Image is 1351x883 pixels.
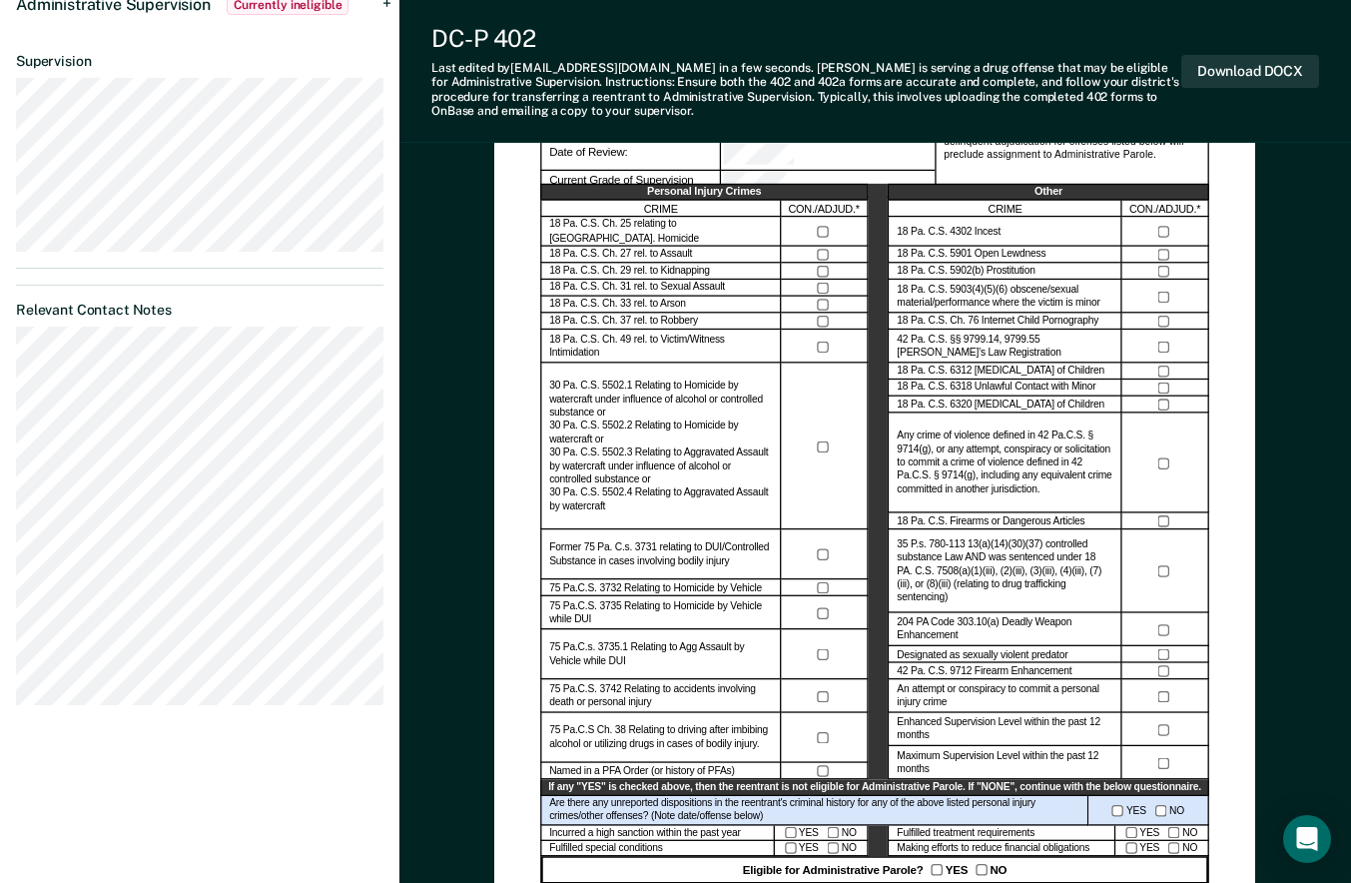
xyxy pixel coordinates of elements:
div: CRIME [540,201,781,218]
label: 18 Pa. C.S. 5902(b) Prostitution [898,266,1035,279]
div: YES NO [1115,825,1209,841]
button: Download DOCX [1181,55,1319,88]
label: An attempt or conspiracy to commit a personal injury crime [898,683,1113,710]
label: 18 Pa. C.S. Ch. 27 rel. to Assault [549,249,692,262]
div: Date of Review: [721,144,935,172]
label: Maximum Supervision Level within the past 12 months [898,750,1113,777]
label: 204 PA Code 303.10(a) Deadly Weapon Enhancement [898,617,1113,644]
span: in a few seconds [719,61,811,75]
label: 18 Pa. C.S. 6312 [MEDICAL_DATA] of Children [898,366,1105,379]
div: Making efforts to reduce financial obligations [889,841,1116,857]
div: Current Grade of Supervision [721,171,935,199]
label: 75 Pa.C.S. 3735 Relating to Homicide by Vehicle while DUI [549,600,772,627]
label: 75 Pa.C.S Ch. 38 Relating to driving after imbibing alcohol or utilizing drugs in cases of bodily... [549,725,772,752]
label: Designated as sexually violent predator [898,648,1068,661]
div: Other [889,185,1209,202]
div: Current Grade of Supervision [540,171,721,199]
label: 75 Pa.C.S. 3732 Relating to Homicide by Vehicle [549,582,762,595]
div: YES NO [1115,841,1209,857]
label: 18 Pa. C.S. Ch. 49 rel. to Victim/Witness Intimidation [549,334,772,361]
div: Last edited by [EMAIL_ADDRESS][DOMAIN_NAME] . [PERSON_NAME] is serving a drug offense that may be... [431,61,1181,119]
label: 18 Pa. C.S. 6320 [MEDICAL_DATA] of Children [898,399,1105,412]
div: Personal Injury Crimes [540,185,868,202]
label: 35 P.s. 780-113 13(a)(14)(30)(37) controlled substance Law AND was sentenced under 18 PA. C.S. 75... [898,538,1113,605]
div: CON./ADJUD.* [782,201,869,218]
label: 18 Pa. C.S. 5901 Open Lewdness [898,249,1046,262]
div: YES NO [1089,796,1210,825]
label: Named in a PFA Order (or history of PFAs) [549,765,735,778]
label: Enhanced Supervision Level within the past 12 months [898,717,1113,744]
label: 18 Pa. C.S. Ch. 33 rel. to Arson [549,299,686,312]
div: Fulfilled treatment requirements [889,825,1116,841]
label: 18 Pa. C.S. Firearms or Dangerous Articles [898,515,1085,528]
label: 75 Pa.C.s. 3735.1 Relating to Agg Assault by Vehicle while DUI [549,642,772,669]
label: 18 Pa. C.S. Ch. 37 rel. to Robbery [549,316,698,329]
div: Fulfilled special conditions [540,841,774,857]
div: DC-P 402 [431,24,1181,53]
label: 42 Pa. C.S. 9712 Firearm Enhancement [898,665,1072,678]
label: 18 Pa. C.S. Ch. 31 rel. to Sexual Assault [549,282,725,295]
div: Date of Review: [540,144,721,172]
div: YES NO [775,825,869,841]
label: 18 Pa. C.S. 4302 Incest [898,226,1002,239]
div: Incurred a high sanction within the past year [540,825,774,841]
label: Any crime of violence defined in 42 Pa.C.S. § 9714(g), or any attempt, conspiracy or solicitation... [898,431,1113,497]
label: 18 Pa. C.S. Ch. 25 relating to [GEOGRAPHIC_DATA]. Homicide [549,219,772,246]
dt: Relevant Contact Notes [16,302,383,319]
label: 18 Pa. C.S. Ch. 29 rel. to Kidnapping [549,266,710,279]
label: 42 Pa. C.S. §§ 9799.14, 9799.55 [PERSON_NAME]’s Law Registration [898,334,1113,361]
div: CRIME [889,201,1122,218]
label: 18 Pa. C.S. Ch. 76 Internet Child Pornography [898,316,1099,329]
div: Open Intercom Messenger [1283,815,1331,863]
div: YES NO [775,841,869,857]
label: 75 Pa.C.S. 3742 Relating to accidents involving death or personal injury [549,683,772,710]
label: Former 75 Pa. C.s. 3731 relating to DUI/Controlled Substance in cases involving bodily injury [549,542,772,569]
label: 18 Pa. C.S. 6318 Unlawful Contact with Minor [898,382,1096,395]
dt: Supervision [16,53,383,70]
label: 30 Pa. C.S. 5502.1 Relating to Homicide by watercraft under influence of alcohol or controlled su... [549,381,772,513]
div: CON./ADJUD.* [1122,201,1209,218]
label: 18 Pa. C.S. 5903(4)(5)(6) obscene/sexual material/performance where the victim is minor [898,284,1113,311]
div: Are there any unreported dispositions in the reentrant's criminal history for any of the above li... [540,796,1088,825]
div: If any "YES" is checked above, then the reentrant is not eligible for Administrative Parole. If "... [540,780,1209,796]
